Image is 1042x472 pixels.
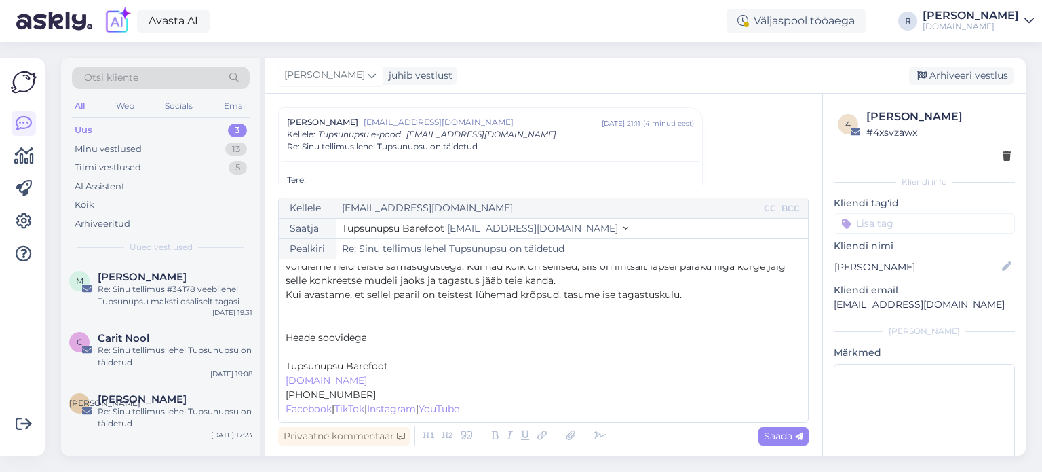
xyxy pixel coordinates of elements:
a: Avasta AI [137,10,210,33]
img: Askly Logo [11,69,37,95]
span: [PHONE_NUMBER] [286,388,376,401]
span: Kui avastame, et sellel paaril on teistest lühemad krõpsud, tasume ise tagastuskulu. [286,289,682,301]
span: Tupsunupsu e-pood [318,129,401,139]
div: Uus [75,124,92,137]
p: Märkmed [834,346,1015,360]
span: | [332,403,334,415]
div: [DOMAIN_NAME] [923,21,1019,32]
div: AI Assistent [75,180,125,194]
div: 5 [229,161,247,175]
div: Re: Sinu tellimus #34178 veebilehel Tupsunupsu maksti osaliselt tagasi [98,283,252,308]
span: [PERSON_NAME] [287,116,358,128]
span: Uued vestlused [130,241,193,253]
div: [PERSON_NAME] [834,325,1015,338]
div: [DATE] 19:08 [210,369,252,379]
div: Minu vestlused [75,143,142,156]
div: BCC [779,202,803,215]
div: [DATE] 21:11 [602,118,640,128]
div: Tiimi vestlused [75,161,141,175]
a: TikTok [334,403,364,415]
div: Re: Sinu tellimus lehel Tupsunupsu on täidetud [98,405,252,430]
img: explore-ai [103,7,132,35]
div: CC [761,202,779,215]
p: Kliendi tag'id [834,196,1015,211]
a: [DOMAIN_NAME] [286,374,367,386]
div: [PERSON_NAME] [923,10,1019,21]
div: 3 [228,124,247,137]
span: [EMAIL_ADDRESS][DOMAIN_NAME] [447,222,618,234]
div: # 4xsvzawx [866,125,1011,140]
span: Heade soovidega [286,331,367,344]
div: [DATE] 17:23 [211,430,252,440]
div: Privaatne kommentaar [278,427,410,446]
input: Lisa nimi [834,259,999,274]
div: Kellele [279,198,336,218]
div: 13 [225,143,247,156]
span: Tupsunupsu Barefoot [342,222,444,234]
div: ( 4 minuti eest ) [643,118,694,128]
span: Евгения RICH [98,393,187,405]
a: Instagram [367,403,416,415]
div: [PERSON_NAME] [866,109,1011,125]
div: R [898,12,917,31]
div: Arhiveeritud [75,217,130,231]
span: [PERSON_NAME] [284,68,365,83]
span: 4 [845,119,851,129]
div: [DATE] 19:31 [212,308,252,318]
span: Tupsunupsu Barefoot [286,360,388,372]
div: Pealkiri [279,239,336,259]
span: Mari Täht [98,271,187,283]
div: Tere! [287,174,694,345]
a: YouTube [419,403,459,415]
p: Kliendi email [834,283,1015,297]
span: [PERSON_NAME] [69,398,140,408]
input: Write subject here... [336,239,808,259]
span: | [416,403,419,415]
span: C [77,337,83,347]
div: Kõik [75,198,94,212]
div: Saatja [279,219,336,238]
div: Kliendi info [834,176,1015,188]
span: [EMAIL_ADDRESS][DOMAIN_NAME] [406,129,556,139]
a: Facebook [286,403,332,415]
div: Socials [162,97,195,115]
input: Recepient... [336,198,761,218]
span: Otsi kliente [84,71,138,85]
div: Väljaspool tööaega [727,9,866,33]
span: | [364,403,367,415]
span: Saada [764,430,803,442]
p: [EMAIL_ADDRESS][DOMAIN_NAME] [834,297,1015,312]
span: Re: Sinu tellimus lehel Tupsunupsu on täidetud [287,141,478,153]
div: juhib vestlust [383,69,452,83]
span: Carit Nool [98,332,149,344]
div: Web [113,97,137,115]
span: Kellele : [287,129,315,139]
div: All [72,97,88,115]
div: Arhiveeri vestlus [909,67,1014,85]
span: [EMAIL_ADDRESS][DOMAIN_NAME] [364,116,602,128]
span: M [76,276,83,286]
input: Lisa tag [834,213,1015,234]
p: Kliendi nimi [834,239,1015,253]
span: Palun saatke jalatsid meile juhendi järgi tagasi, täites ka tagastusvormi. [PERSON_NAME] jalatsid... [286,246,788,287]
div: Email [221,97,250,115]
div: Re: Sinu tellimus lehel Tupsunupsu on täidetud [98,344,252,369]
a: [PERSON_NAME][DOMAIN_NAME] [923,10,1034,32]
button: Tupsunupsu Barefoot [EMAIL_ADDRESS][DOMAIN_NAME] [342,221,628,236]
